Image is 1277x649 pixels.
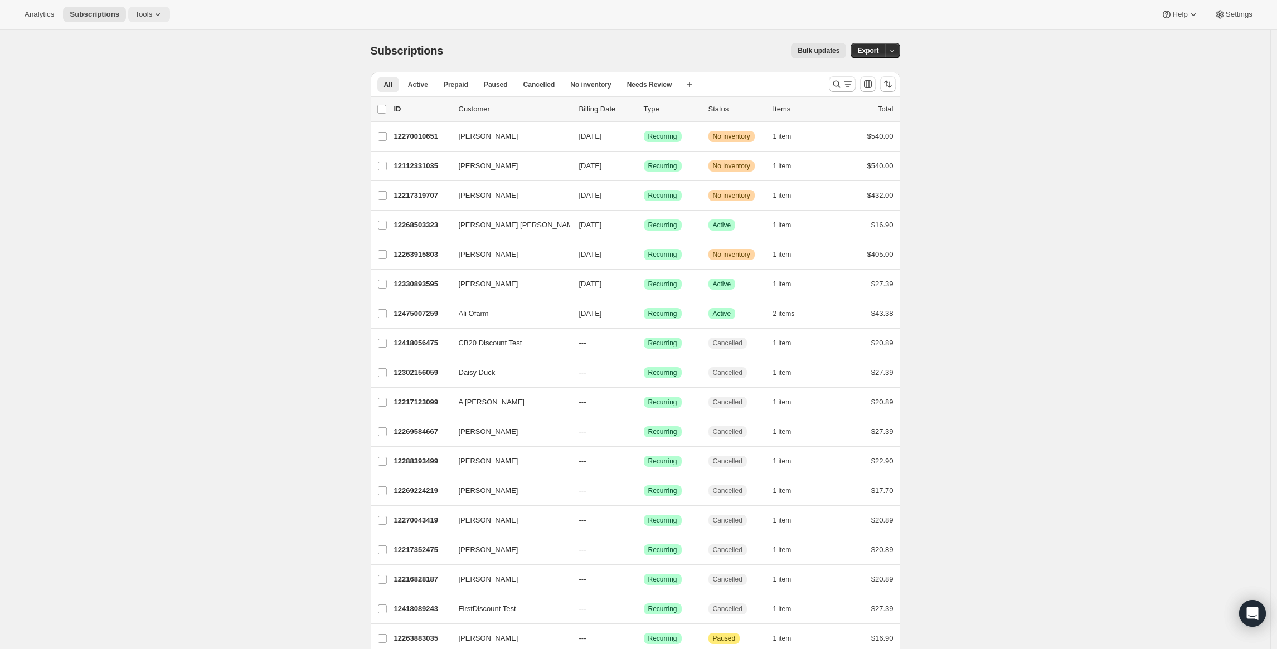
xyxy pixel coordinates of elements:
button: [PERSON_NAME] [452,541,564,559]
span: $27.39 [871,427,894,436]
p: 12112331035 [394,160,450,172]
span: [DATE] [579,250,602,258]
span: Subscriptions [70,10,119,19]
p: 12217319707 [394,190,450,201]
span: 2 items [773,309,795,318]
p: 12418056475 [394,338,450,349]
span: --- [579,339,586,347]
span: Recurring [648,368,677,377]
button: 1 item [773,513,804,528]
span: Cancelled [713,457,742,466]
span: Recurring [648,280,677,289]
p: Billing Date [579,104,635,115]
div: 12418089243FirstDiscount Test---SuccessRecurringCancelled1 item$27.39 [394,601,894,617]
button: Daisy Duck [452,364,564,382]
button: Create new view [681,77,698,92]
span: [PERSON_NAME] [459,279,518,290]
span: [DATE] [579,221,602,229]
p: 12475007259 [394,308,450,319]
span: 1 item [773,545,792,554]
span: [PERSON_NAME] [459,456,518,467]
button: 1 item [773,129,804,144]
span: --- [579,545,586,554]
span: --- [579,516,586,524]
span: Cancelled [713,398,742,407]
p: 12418089243 [394,603,450,614]
span: [DATE] [579,132,602,140]
span: 1 item [773,516,792,525]
span: $20.89 [871,398,894,406]
span: 1 item [773,221,792,230]
button: 1 item [773,572,804,587]
p: 12270043419 [394,515,450,526]
span: Daisy Duck [459,367,496,378]
span: [PERSON_NAME] [459,249,518,260]
span: --- [579,575,586,583]
span: --- [579,634,586,642]
button: Search and filter results [829,76,856,92]
span: --- [579,604,586,613]
span: $540.00 [867,132,894,140]
div: Open Intercom Messenger [1239,600,1266,627]
p: 12269224219 [394,485,450,496]
button: [PERSON_NAME] [452,246,564,263]
span: 1 item [773,368,792,377]
span: Settings [1226,10,1252,19]
span: Recurring [648,132,677,141]
span: Recurring [648,339,677,348]
p: 12263915803 [394,249,450,260]
span: $20.89 [871,516,894,524]
button: [PERSON_NAME] [452,452,564,470]
div: 12263915803[PERSON_NAME][DATE]SuccessRecurringWarningNo inventory1 item$405.00 [394,247,894,262]
span: Cancelled [713,368,742,377]
span: Cancelled [713,604,742,613]
span: A [PERSON_NAME] [459,397,525,408]
div: 12263883035[PERSON_NAME]---SuccessRecurringAttentionPaused1 item$16.90 [394,631,894,646]
button: [PERSON_NAME] [PERSON_NAME] [452,216,564,234]
span: 1 item [773,191,792,200]
div: 12217123099A [PERSON_NAME]---SuccessRecurringCancelled1 item$20.89 [394,394,894,410]
p: 12270010651 [394,131,450,142]
button: [PERSON_NAME] [452,570,564,588]
span: Recurring [648,250,677,259]
p: 12217123099 [394,397,450,408]
div: 12418056475CB20 Discount Test---SuccessRecurringCancelled1 item$20.89 [394,335,894,351]
span: 1 item [773,132,792,141]
span: All [384,80,392,89]
span: Tools [135,10,152,19]
p: 12268503323 [394,219,450,231]
span: Recurring [648,486,677,495]
span: Recurring [648,221,677,230]
button: 1 item [773,335,804,351]
div: 12269224219[PERSON_NAME]---SuccessRecurringCancelled1 item$17.70 [394,483,894,499]
button: [PERSON_NAME] [452,630,564,647]
div: 12112331035[PERSON_NAME][DATE]SuccessRecurringWarningNo inventory1 item$540.00 [394,158,894,174]
span: $20.89 [871,545,894,554]
span: [DATE] [579,162,602,170]
div: 12217352475[PERSON_NAME]---SuccessRecurringCancelled1 item$20.89 [394,542,894,558]
button: 1 item [773,247,804,262]
button: [PERSON_NAME] [452,187,564,204]
button: Sort the results [880,76,896,92]
span: 1 item [773,280,792,289]
button: 1 item [773,276,804,292]
span: Active [408,80,428,89]
p: 12330893595 [394,279,450,290]
button: A [PERSON_NAME] [452,393,564,411]
span: [PERSON_NAME] [PERSON_NAME] [459,219,580,231]
button: [PERSON_NAME] [452,157,564,175]
span: Export [857,46,878,55]
button: 1 item [773,158,804,174]
span: Prepaid [444,80,468,89]
span: Recurring [648,634,677,643]
span: Cancelled [713,486,742,495]
p: 12288393499 [394,456,450,467]
button: CB20 Discount Test [452,334,564,352]
span: Subscriptions [371,45,444,57]
button: 1 item [773,453,804,469]
span: [PERSON_NAME] [459,544,518,555]
button: 1 item [773,483,804,499]
button: Tools [128,7,170,22]
div: Type [644,104,700,115]
button: [PERSON_NAME] [452,275,564,293]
